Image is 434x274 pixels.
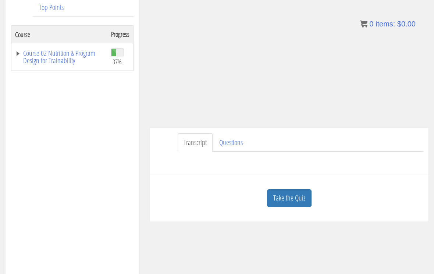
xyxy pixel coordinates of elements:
span: 37% [113,58,122,66]
a: Questions [213,133,249,152]
span: 0 [369,20,373,28]
span: $ [397,20,401,28]
a: 0 items: $0.00 [360,20,416,28]
bdi: 0.00 [397,20,416,28]
img: icon11.png [360,20,367,28]
span: items: [376,20,395,28]
a: Course 02 Nutrition & Program Design for Trainability [15,50,104,64]
a: Transcript [178,133,213,152]
a: Take the Quiz [267,189,312,207]
th: Progress [107,26,134,43]
th: Course [11,26,108,43]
